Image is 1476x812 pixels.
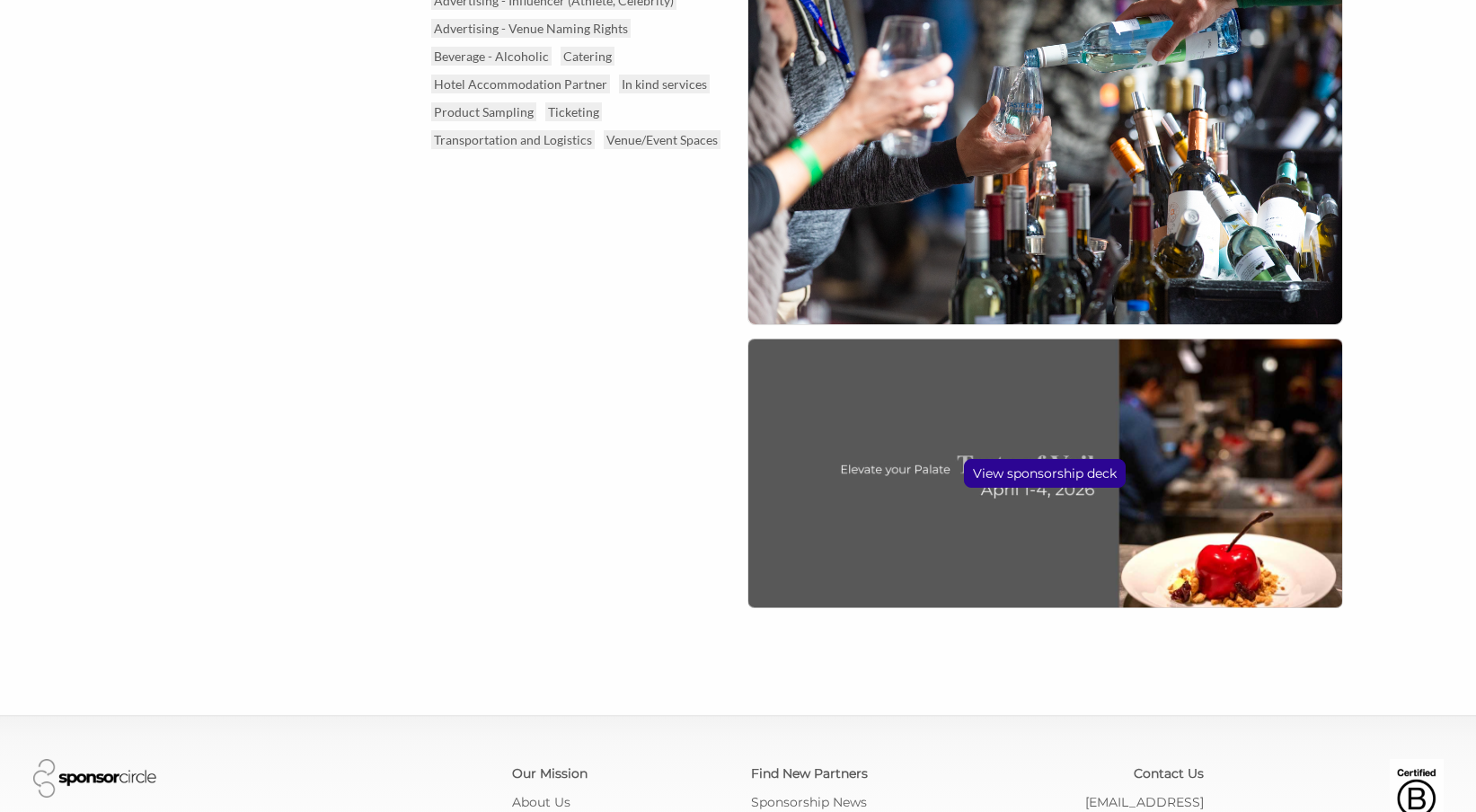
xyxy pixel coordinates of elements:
[431,130,595,149] p: Transportation and Logistics
[1134,765,1204,781] a: Contact Us
[965,460,1125,487] p: View sponsorship deck
[545,102,602,121] p: Ticketing
[604,130,720,149] p: Venue/Event Spaces
[33,759,156,798] img: Sponsor Circle Logo
[751,794,867,810] a: Sponsorship News
[431,47,552,66] p: Beverage - Alcoholic
[619,75,710,93] p: In kind services
[751,765,868,781] a: Find New Partners
[431,102,536,121] p: Product Sampling
[431,19,631,38] p: Advertising - Venue Naming Rights
[561,47,614,66] p: Catering
[512,794,570,810] a: About Us
[512,765,588,781] a: Our Mission
[431,75,610,93] p: Hotel Accommodation Partner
